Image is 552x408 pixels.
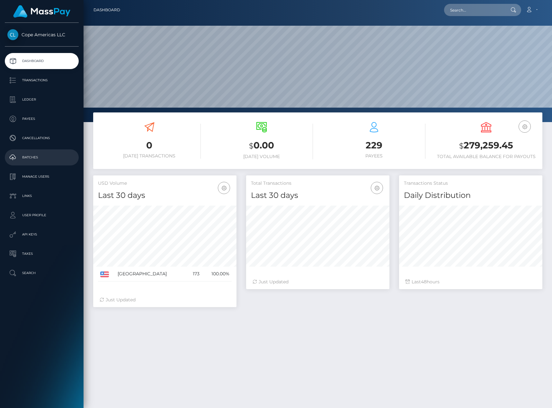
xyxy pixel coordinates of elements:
[7,153,76,162] p: Batches
[459,141,464,150] small: $
[5,226,79,243] a: API Keys
[421,279,427,285] span: 48
[98,139,201,152] h3: 0
[323,139,425,152] h3: 229
[187,267,202,281] td: 173
[253,279,383,285] div: Just Updated
[5,92,79,108] a: Ledger
[7,172,76,182] p: Manage Users
[444,4,504,16] input: Search...
[7,29,18,40] img: Cope Americas LLC
[98,153,201,159] h6: [DATE] Transactions
[98,190,232,201] h4: Last 30 days
[100,271,109,277] img: US.png
[5,265,79,281] a: Search
[251,190,385,201] h4: Last 30 days
[202,267,232,281] td: 100.00%
[7,56,76,66] p: Dashboard
[7,133,76,143] p: Cancellations
[210,139,313,152] h3: 0.00
[249,141,254,150] small: $
[7,95,76,104] p: Ledger
[5,53,79,69] a: Dashboard
[13,5,70,18] img: MassPay Logo
[7,114,76,124] p: Payees
[5,149,79,165] a: Batches
[7,75,76,85] p: Transactions
[404,190,538,201] h4: Daily Distribution
[5,72,79,88] a: Transactions
[5,32,79,38] span: Cope Americas LLC
[323,153,425,159] h6: Payees
[7,249,76,259] p: Taxes
[98,180,232,187] h5: USD Volume
[7,268,76,278] p: Search
[5,188,79,204] a: Links
[435,154,538,159] h6: Total Available Balance for Payouts
[115,267,187,281] td: [GEOGRAPHIC_DATA]
[404,180,538,187] h5: Transactions Status
[210,154,313,159] h6: [DATE] Volume
[5,207,79,223] a: User Profile
[7,210,76,220] p: User Profile
[405,279,536,285] div: Last hours
[7,191,76,201] p: Links
[435,139,538,152] h3: 279,259.45
[251,180,385,187] h5: Total Transactions
[5,246,79,262] a: Taxes
[100,297,230,303] div: Just Updated
[93,3,120,17] a: Dashboard
[5,111,79,127] a: Payees
[5,169,79,185] a: Manage Users
[5,130,79,146] a: Cancellations
[7,230,76,239] p: API Keys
